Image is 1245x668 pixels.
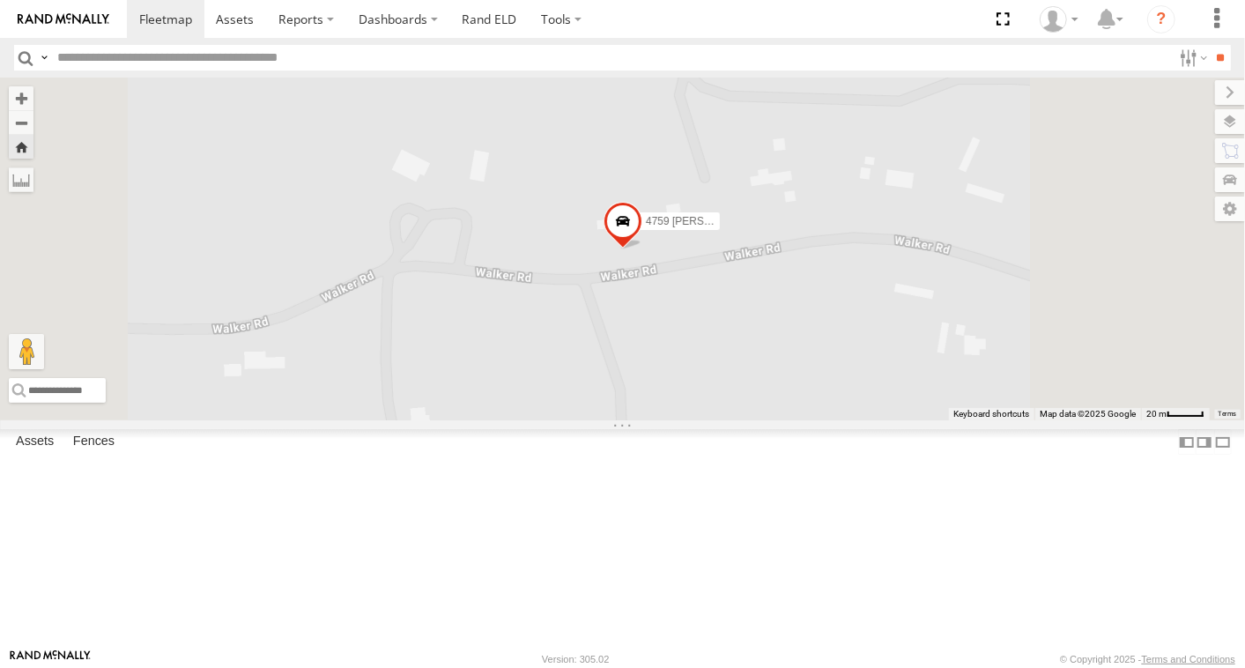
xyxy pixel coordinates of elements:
span: Map data ©2025 Google [1040,409,1136,419]
button: Map Scale: 20 m per 39 pixels [1141,408,1210,420]
button: Drag Pegman onto the map to open Street View [9,334,44,369]
img: rand-logo.svg [18,13,109,26]
label: Dock Summary Table to the Right [1196,429,1213,455]
button: Zoom Home [9,135,33,159]
button: Zoom out [9,110,33,135]
div: Scott Ambler [1034,6,1085,33]
label: Measure [9,167,33,192]
label: Hide Summary Table [1214,429,1232,455]
i: ? [1147,5,1175,33]
label: Dock Summary Table to the Left [1178,429,1196,455]
label: Search Query [37,45,51,71]
div: © Copyright 2025 - [1060,654,1235,664]
span: 4759 [PERSON_NAME] [646,215,760,227]
button: Keyboard shortcuts [953,408,1029,420]
label: Assets [7,430,63,455]
label: Search Filter Options [1173,45,1211,71]
label: Map Settings [1215,197,1245,221]
div: Version: 305.02 [542,654,609,664]
a: Terms [1219,410,1237,417]
a: Visit our Website [10,650,91,668]
button: Zoom in [9,86,33,110]
label: Fences [64,430,123,455]
span: 20 m [1146,409,1167,419]
a: Terms and Conditions [1142,654,1235,664]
